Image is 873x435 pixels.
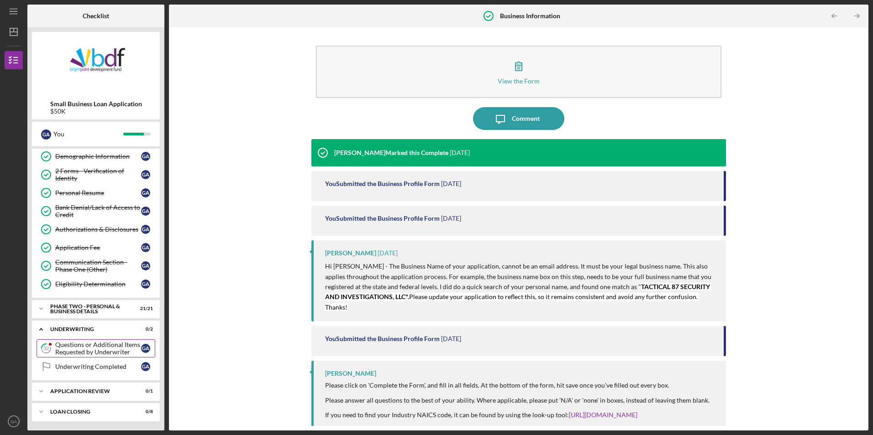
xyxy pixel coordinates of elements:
[325,261,716,312] p: Hi [PERSON_NAME] - The Business Name of your application, cannot be an email address. It must be ...
[141,207,150,216] div: G A
[141,152,150,161] div: G A
[137,306,153,311] div: 21 / 21
[37,238,155,257] a: Application FeeGA
[325,411,710,419] div: If you need to find your Industry NAICS code, it can be found by using the look-up tool:
[37,147,155,166] a: Demographic InformationGA
[473,107,564,130] button: Comment
[141,280,150,289] div: G A
[55,167,141,182] div: 2 Forms - Verification of Identity
[37,275,155,293] a: Eligibility DeterminationGA
[325,249,376,257] div: [PERSON_NAME]
[32,36,160,91] img: Product logo
[50,304,130,314] div: PHASE TWO - PERSONAL & BUSINESS DETAILS
[137,388,153,394] div: 0 / 1
[141,362,150,371] div: G A
[141,170,150,179] div: G A
[141,188,150,197] div: G A
[50,100,142,108] b: Small Business Loan Application
[50,108,142,115] div: $50K
[37,257,155,275] a: Communication Section - Phase One (Other)GA
[55,226,141,233] div: Authorizations & Disclosures
[378,249,398,257] time: 2025-05-05 16:36
[316,46,721,98] button: View the Form
[325,215,440,222] div: You Submitted the Business Profile Form
[37,339,155,357] a: 32Questions or Additional Items Requested by UnderwriterGA
[450,149,470,156] time: 2025-05-05 18:58
[334,149,448,156] div: [PERSON_NAME] Marked this Complete
[50,409,130,414] div: Loan Closing
[325,180,440,187] div: You Submitted the Business Profile Form
[141,243,150,252] div: G A
[55,244,141,251] div: Application Fee
[569,411,637,419] a: [URL][DOMAIN_NAME]
[37,184,155,202] a: Personal ResumeGA
[55,153,141,160] div: Demographic Information
[53,126,123,142] div: You
[55,204,141,218] div: Bank Denial/Lack of Access to Credit
[83,12,109,20] b: Checklist
[55,259,141,273] div: Communication Section - Phase One (Other)
[55,363,141,370] div: Underwriting Completed
[37,202,155,220] a: Bank Denial/Lack of Access to CreditGA
[5,412,23,430] button: GA
[50,326,130,332] div: Underwriting
[325,370,376,377] div: [PERSON_NAME]
[50,388,130,394] div: Application Review
[498,78,540,84] div: View the Form
[55,280,141,288] div: Eligibility Determination
[500,12,560,20] b: Business Information
[141,261,150,270] div: G A
[55,341,141,356] div: Questions or Additional Items Requested by Underwriter
[441,180,461,187] time: 2025-05-05 18:50
[325,293,699,311] mark: Please update your application to reflect this, so it remains consistent and avoid any further co...
[325,382,710,389] div: Please click on 'Complete the Form', and fill in all fields. At the bottom of the form, hit save ...
[325,397,710,404] div: Please answer all questions to the best of your ability. Where applicable, please put 'N/A' or 'n...
[43,346,49,352] tspan: 32
[512,107,540,130] div: Comment
[137,409,153,414] div: 0 / 8
[325,335,440,342] div: You Submitted the Business Profile Form
[37,220,155,238] a: Authorizations & DisclosuresGA
[37,357,155,376] a: Underwriting CompletedGA
[141,225,150,234] div: G A
[141,344,150,353] div: G A
[37,166,155,184] a: 2 Forms - Verification of IdentityGA
[441,335,461,342] time: 2025-05-01 15:21
[441,215,461,222] time: 2025-05-05 18:49
[41,129,51,140] div: G A
[137,326,153,332] div: 0 / 2
[11,419,17,424] text: GA
[55,189,141,197] div: Personal Resume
